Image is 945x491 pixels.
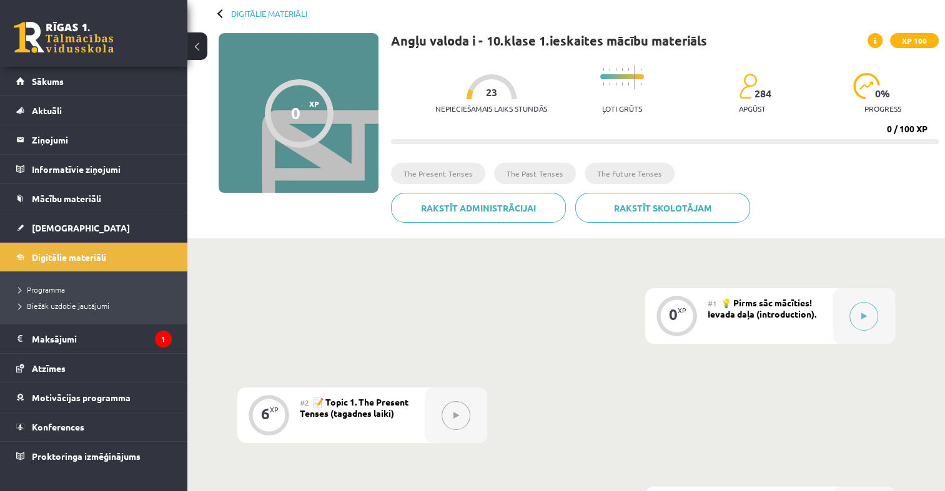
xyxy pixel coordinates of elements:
[16,383,172,412] a: Motivācijas programma
[32,222,130,233] span: [DEMOGRAPHIC_DATA]
[32,155,172,183] legend: Informatīvie ziņojumi
[494,163,576,184] li: The Past Tenses
[16,67,172,95] a: Sākums
[16,324,172,353] a: Maksājumi1
[32,105,62,116] span: Aktuāli
[32,75,64,87] span: Sākums
[32,421,84,432] span: Konferences
[609,82,610,85] img: icon-short-line-57e1e144782c952c97e751825c79c345078a6d821885a25fce030b3d8c18986b.svg
[300,396,408,419] span: 📝 Topic 1. The Present Tenses (tagadnes laiki)
[755,88,771,99] span: 284
[16,412,172,441] a: Konferences
[155,331,172,348] i: 1
[32,392,131,403] span: Motivācijas programma
[678,307,686,314] div: XP
[853,73,880,99] img: icon-progress-161ccf0a02000e728c5f80fcf4c31c7af3da0e1684b2b1d7c360e028c24a22f1.svg
[585,163,675,184] li: The Future Tenses
[300,397,309,407] span: #2
[575,193,750,223] a: Rakstīt skolotājam
[16,213,172,242] a: [DEMOGRAPHIC_DATA]
[890,33,939,48] span: XP 100
[32,324,172,353] legend: Maksājumi
[603,68,604,71] img: icon-short-line-57e1e144782c952c97e751825c79c345078a6d821885a25fce030b3d8c18986b.svg
[875,88,891,99] span: 0 %
[708,298,717,308] span: #1
[628,68,629,71] img: icon-short-line-57e1e144782c952c97e751825c79c345078a6d821885a25fce030b3d8c18986b.svg
[391,193,566,223] a: Rakstīt administrācijai
[609,68,610,71] img: icon-short-line-57e1e144782c952c97e751825c79c345078a6d821885a25fce030b3d8c18986b.svg
[708,297,816,319] span: 💡 Pirms sāc mācīties! Ievada daļa (introduction).
[615,82,616,85] img: icon-short-line-57e1e144782c952c97e751825c79c345078a6d821885a25fce030b3d8c18986b.svg
[628,82,629,85] img: icon-short-line-57e1e144782c952c97e751825c79c345078a6d821885a25fce030b3d8c18986b.svg
[32,251,106,263] span: Digitālie materiāli
[640,82,641,85] img: icon-short-line-57e1e144782c952c97e751825c79c345078a6d821885a25fce030b3d8c18986b.svg
[621,68,623,71] img: icon-short-line-57e1e144782c952c97e751825c79c345078a6d821885a25fce030b3d8c18986b.svg
[615,68,616,71] img: icon-short-line-57e1e144782c952c97e751825c79c345078a6d821885a25fce030b3d8c18986b.svg
[16,155,172,183] a: Informatīvie ziņojumi
[864,104,901,113] p: progress
[19,301,109,311] span: Biežāk uzdotie jautājumi
[19,284,175,295] a: Programma
[391,33,707,48] h1: Angļu valoda i - 10.klase 1.ieskaites mācību materiāls
[261,408,270,419] div: 6
[231,9,307,18] a: Digitālie materiāli
[32,362,66,374] span: Atzīmes
[32,193,101,204] span: Mācību materiāli
[32,450,141,462] span: Proktoringa izmēģinājums
[16,96,172,125] a: Aktuāli
[16,243,172,271] a: Digitālie materiāli
[16,125,172,154] a: Ziņojumi
[19,284,65,294] span: Programma
[602,104,642,113] p: Ļoti grūts
[14,22,114,53] a: Rīgas 1. Tālmācības vidusskola
[603,82,604,85] img: icon-short-line-57e1e144782c952c97e751825c79c345078a6d821885a25fce030b3d8c18986b.svg
[19,300,175,311] a: Biežāk uzdotie jautājumi
[16,184,172,213] a: Mācību materiāli
[435,104,547,113] p: Nepieciešamais laiks stundās
[16,442,172,470] a: Proktoringa izmēģinājums
[391,163,485,184] li: The Present Tenses
[669,309,678,320] div: 0
[309,99,319,108] span: XP
[32,125,172,154] legend: Ziņojumi
[270,406,279,413] div: XP
[739,73,757,99] img: students-c634bb4e5e11cddfef0936a35e636f08e4e9abd3cc4e673bd6f9a4125e45ecb1.svg
[739,104,766,113] p: apgūst
[634,65,635,89] img: icon-long-line-d9ea69661e0d244f92f715978eff75569469978d946b2353a9bb055b3ed8787d.svg
[621,82,623,85] img: icon-short-line-57e1e144782c952c97e751825c79c345078a6d821885a25fce030b3d8c18986b.svg
[291,104,300,122] div: 0
[640,68,641,71] img: icon-short-line-57e1e144782c952c97e751825c79c345078a6d821885a25fce030b3d8c18986b.svg
[16,354,172,382] a: Atzīmes
[486,87,497,98] span: 23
